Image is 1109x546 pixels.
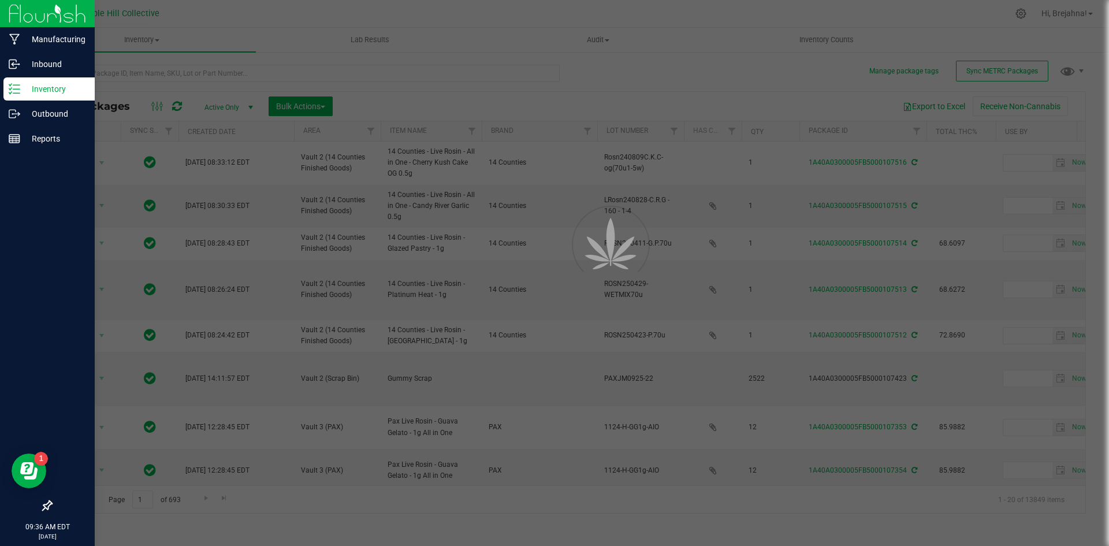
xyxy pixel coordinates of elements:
inline-svg: Manufacturing [9,34,20,45]
inline-svg: Inventory [9,83,20,95]
inline-svg: Inbound [9,58,20,70]
p: 09:36 AM EDT [5,522,90,532]
p: Reports [20,132,90,146]
p: Inventory [20,82,90,96]
inline-svg: Reports [9,133,20,144]
p: Inbound [20,57,90,71]
p: [DATE] [5,532,90,541]
p: Manufacturing [20,32,90,46]
iframe: Resource center [12,454,46,488]
p: Outbound [20,107,90,121]
inline-svg: Outbound [9,108,20,120]
iframe: Resource center unread badge [34,452,48,466]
